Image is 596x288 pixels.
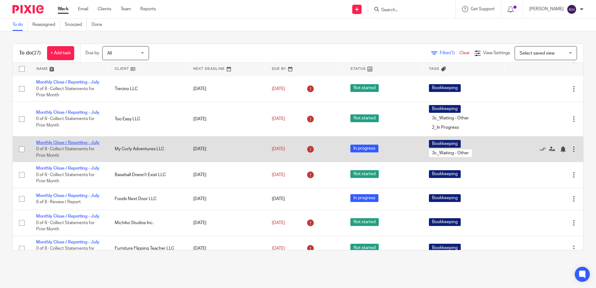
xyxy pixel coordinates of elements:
[272,173,285,177] span: [DATE]
[350,170,379,178] span: Not started
[429,218,461,226] span: Bookkeeping
[98,6,111,12] a: Clients
[187,76,266,102] td: [DATE]
[78,6,88,12] a: Email
[350,145,378,152] span: In progress
[429,84,461,92] span: Bookkeeping
[272,117,285,121] span: [DATE]
[36,194,99,198] a: Monthly Close / Reporting - July
[36,240,99,244] a: Monthly Close / Reporting - July
[429,105,461,113] span: Bookkeeping
[450,51,455,55] span: (1)
[272,221,285,225] span: [DATE]
[107,51,112,55] span: All
[36,87,94,98] span: 0 of 8 · Collect Statements for Prior Month
[12,5,44,13] img: Pixie
[272,197,285,201] span: [DATE]
[429,67,440,70] span: Tags
[36,200,81,204] span: 6 of 8 · Review / Report
[36,80,99,84] a: Monthly Close / Reporting - July
[36,221,94,232] span: 0 of 8 · Collect Statements for Prior Month
[32,19,60,31] a: Reassigned
[272,87,285,91] span: [DATE]
[85,50,99,56] p: Due by
[36,147,94,158] span: 0 of 8 · Collect Statements for Prior Month
[65,19,87,31] a: Snoozed
[108,236,187,261] td: Furniture Flipping Teacher LLC
[272,147,285,151] span: [DATE]
[187,210,266,236] td: [DATE]
[187,188,266,210] td: [DATE]
[36,166,99,170] a: Monthly Close / Reporting - July
[520,51,555,55] span: Select saved view
[350,194,378,202] span: In progress
[350,114,379,122] span: Not started
[471,7,495,11] span: Get Support
[58,6,69,12] a: Work
[121,6,131,12] a: Team
[108,210,187,236] td: Michiko Studios Inc.
[429,114,472,122] span: 3c_Waiting - Other
[187,162,266,188] td: [DATE]
[187,236,266,261] td: [DATE]
[36,214,99,218] a: Monthly Close / Reporting - July
[140,6,156,12] a: Reports
[108,162,187,188] td: Baseball Doesn't Exist LLC
[459,51,470,55] a: Clear
[540,146,549,152] a: Mark as done
[32,50,41,55] span: (27)
[12,19,28,31] a: To do
[429,124,462,132] span: 2_In Progress
[429,244,461,252] span: Bookkeeping
[108,188,187,210] td: Foods Next Door LLC
[108,76,187,102] td: Tierzoo LLC
[567,4,577,14] img: svg%3E
[272,246,285,251] span: [DATE]
[36,173,94,184] span: 0 of 8 · Collect Statements for Prior Month
[529,6,564,12] p: [PERSON_NAME]
[429,149,472,157] span: 3c_Waiting - Other
[350,218,379,226] span: Not started
[108,102,187,136] td: Too Easy LLC
[483,51,510,55] span: View Settings
[429,194,461,202] span: Bookkeeping
[187,102,266,136] td: [DATE]
[350,84,379,92] span: Not started
[36,141,99,145] a: Monthly Close / Reporting - July
[36,110,99,115] a: Monthly Close / Reporting - July
[350,244,379,252] span: Not started
[440,51,459,55] span: Filter
[36,117,94,128] span: 0 of 8 · Collect Statements for Prior Month
[92,19,107,31] a: Done
[36,246,94,257] span: 0 of 8 · Collect Statements for Prior Month
[429,140,461,148] span: Bookkeeping
[19,50,41,56] h1: To do
[429,170,461,178] span: Bookkeeping
[381,7,437,13] input: Search
[187,136,266,162] td: [DATE]
[108,136,187,162] td: My Curly Adventures LLC
[47,46,74,60] a: + Add task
